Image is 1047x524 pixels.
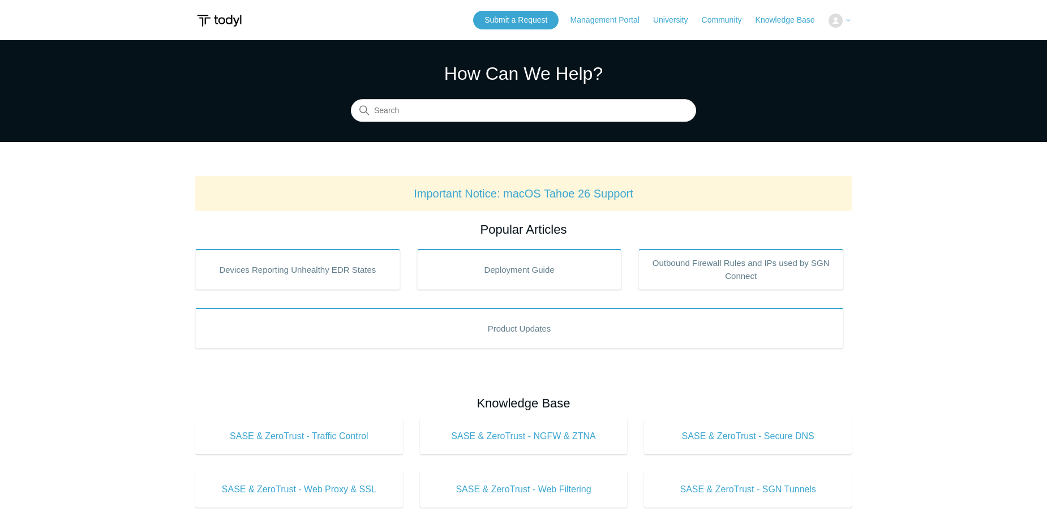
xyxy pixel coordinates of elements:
h2: Popular Articles [195,220,852,239]
a: SASE & ZeroTrust - Traffic Control [195,418,403,454]
a: SASE & ZeroTrust - Secure DNS [644,418,852,454]
a: SASE & ZeroTrust - Web Proxy & SSL [195,471,403,508]
span: SASE & ZeroTrust - Web Proxy & SSL [212,483,386,496]
a: SASE & ZeroTrust - Web Filtering [420,471,628,508]
a: Community [702,14,753,26]
h2: Knowledge Base [195,394,852,413]
a: SASE & ZeroTrust - SGN Tunnels [644,471,852,508]
span: SASE & ZeroTrust - Web Filtering [437,483,611,496]
a: Important Notice: macOS Tahoe 26 Support [414,187,633,200]
a: University [653,14,699,26]
span: SASE & ZeroTrust - SGN Tunnels [661,483,835,496]
h1: How Can We Help? [351,60,696,87]
a: Product Updates [195,308,843,349]
a: Submit a Request [473,11,559,29]
a: Outbound Firewall Rules and IPs used by SGN Connect [638,249,843,290]
a: Deployment Guide [417,249,622,290]
a: Devices Reporting Unhealthy EDR States [195,249,400,290]
a: Knowledge Base [756,14,826,26]
a: SASE & ZeroTrust - NGFW & ZTNA [420,418,628,454]
input: Search [351,100,696,122]
span: SASE & ZeroTrust - NGFW & ZTNA [437,429,611,443]
img: Todyl Support Center Help Center home page [195,10,243,31]
span: SASE & ZeroTrust - Secure DNS [661,429,835,443]
span: SASE & ZeroTrust - Traffic Control [212,429,386,443]
a: Management Portal [570,14,651,26]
